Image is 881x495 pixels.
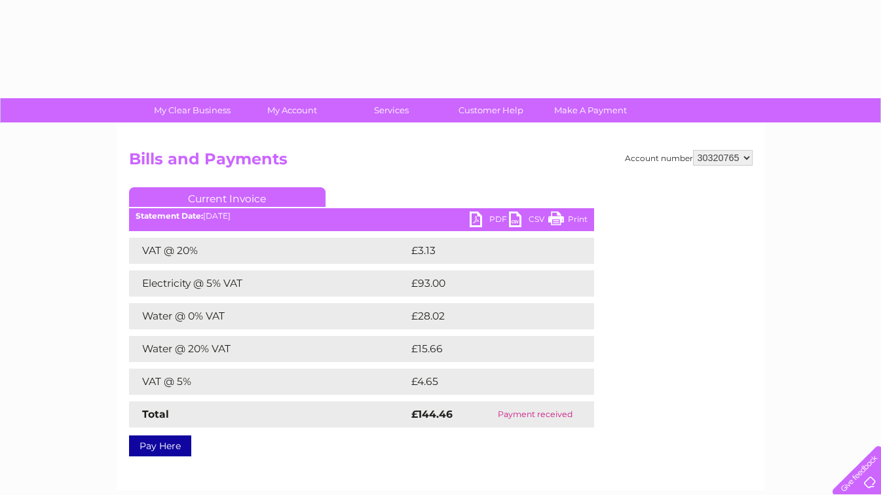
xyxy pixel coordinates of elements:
[238,98,346,122] a: My Account
[408,336,567,362] td: £15.66
[477,401,594,428] td: Payment received
[129,369,408,395] td: VAT @ 5%
[470,211,509,230] a: PDF
[136,211,203,221] b: Statement Date:
[548,211,588,230] a: Print
[129,238,408,264] td: VAT @ 20%
[411,408,453,420] strong: £144.46
[129,211,594,221] div: [DATE]
[129,270,408,297] td: Electricity @ 5% VAT
[129,435,191,456] a: Pay Here
[337,98,445,122] a: Services
[138,98,246,122] a: My Clear Business
[408,270,569,297] td: £93.00
[437,98,545,122] a: Customer Help
[536,98,645,122] a: Make A Payment
[129,336,408,362] td: Water @ 20% VAT
[509,211,548,230] a: CSV
[142,408,169,420] strong: Total
[129,150,753,175] h2: Bills and Payments
[408,238,561,264] td: £3.13
[625,150,753,166] div: Account number
[408,303,568,329] td: £28.02
[408,369,563,395] td: £4.65
[129,303,408,329] td: Water @ 0% VAT
[129,187,326,207] a: Current Invoice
